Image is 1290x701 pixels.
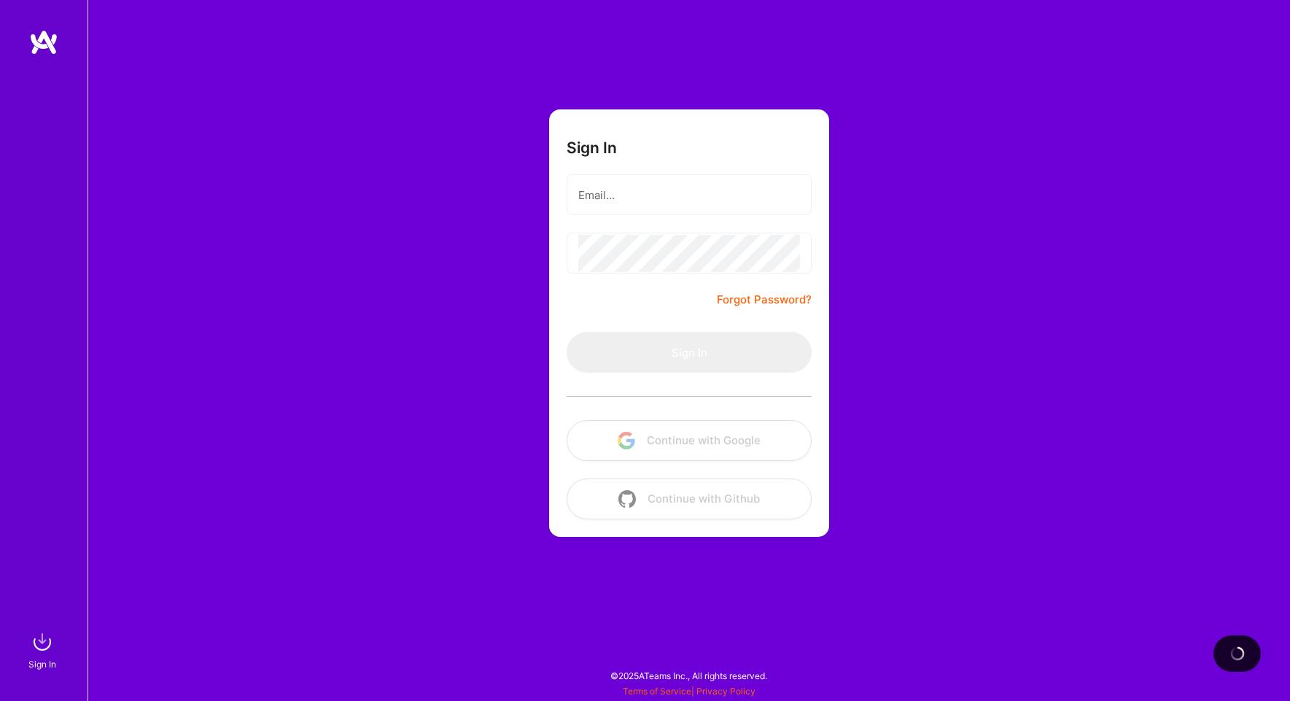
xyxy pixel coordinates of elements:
[717,291,812,309] a: Forgot Password?
[1227,643,1247,663] img: loading
[88,657,1290,694] div: © 2025 ATeams Inc., All rights reserved.
[28,657,56,672] div: Sign In
[29,29,58,55] img: logo
[567,332,812,373] button: Sign In
[31,627,57,672] a: sign inSign In
[578,177,800,214] input: Email...
[567,479,812,519] button: Continue with Github
[567,139,617,157] h3: Sign In
[618,432,635,449] img: icon
[696,686,755,697] a: Privacy Policy
[28,627,57,657] img: sign in
[623,686,755,697] span: |
[618,490,636,508] img: icon
[567,420,812,461] button: Continue with Google
[623,686,691,697] a: Terms of Service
